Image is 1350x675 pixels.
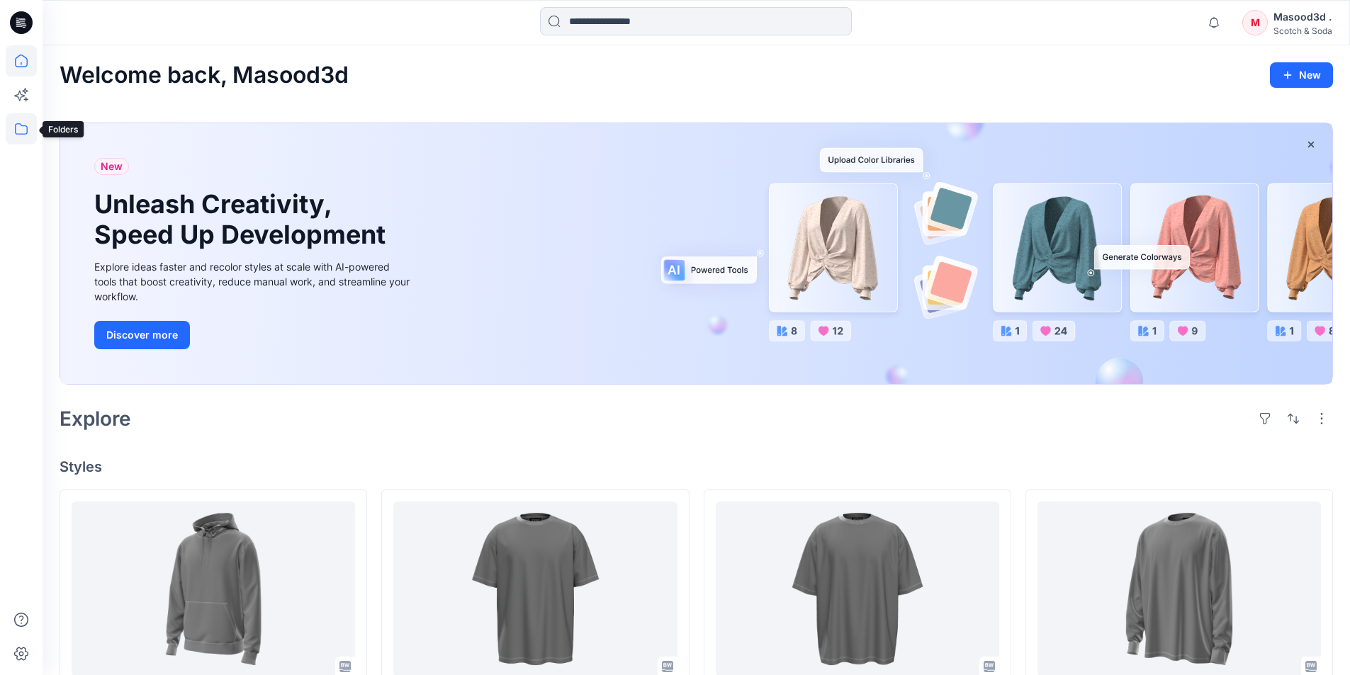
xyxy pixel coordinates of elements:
[94,189,392,250] h1: Unleash Creativity, Speed Up Development
[94,321,413,349] a: Discover more
[1270,62,1333,88] button: New
[1242,10,1268,35] div: M
[94,259,413,304] div: Explore ideas faster and recolor styles at scale with AI-powered tools that boost creativity, red...
[94,321,190,349] button: Discover more
[101,158,123,175] span: New
[60,458,1333,475] h4: Styles
[60,407,131,430] h2: Explore
[1273,25,1332,36] div: Scotch & Soda
[1273,8,1332,25] div: Masood3d .
[60,62,349,89] h2: Welcome back, Masood3d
